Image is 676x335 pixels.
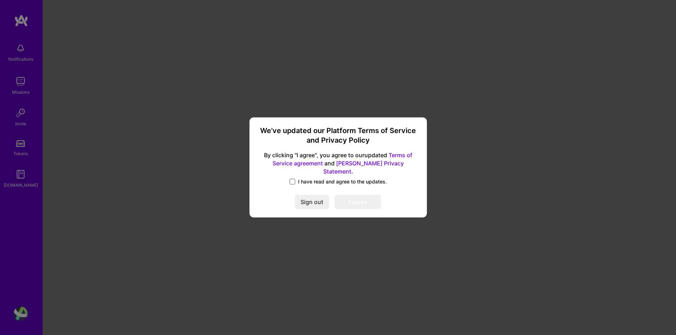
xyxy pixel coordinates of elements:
[295,195,329,209] button: Sign out
[323,159,404,175] a: [PERSON_NAME] Privacy Statement
[298,178,387,185] span: I have read and agree to the updates.
[258,126,418,145] h3: We’ve updated our Platform Terms of Service and Privacy Policy
[273,152,412,167] a: Terms of Service agreement
[258,151,418,176] span: By clicking "I agree", you agree to our updated and .
[335,195,381,209] button: I agree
